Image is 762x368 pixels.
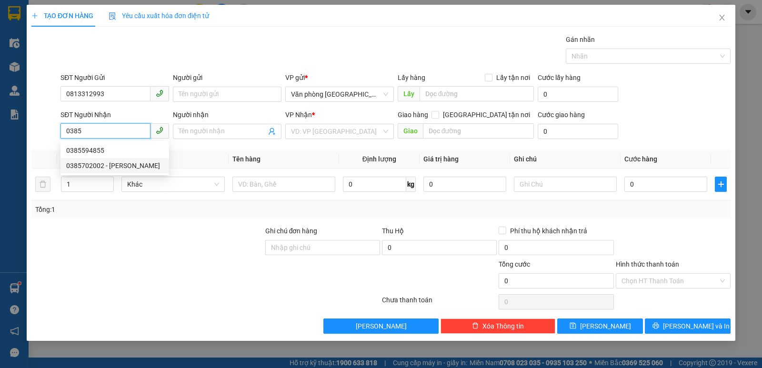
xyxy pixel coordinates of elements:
div: 0385594855 [60,143,169,158]
li: Hotline: 19003086 [53,35,216,47]
span: printer [652,322,659,330]
span: Tổng cước [499,260,530,268]
span: Giá trị hàng [423,155,459,163]
img: icon [109,12,116,20]
span: user-add [268,128,276,135]
span: Yêu cầu xuất hóa đơn điện tử [109,12,209,20]
b: Duy Khang Limousine [77,11,191,23]
div: Người nhận [173,109,281,120]
input: Dọc đường [420,86,534,101]
input: Ghi Chú [514,177,617,192]
span: TẠO ĐƠN HÀNG [31,12,93,20]
input: Cước giao hàng [538,124,618,139]
span: Cước hàng [624,155,657,163]
span: Lấy hàng [398,74,425,81]
span: Giao [398,123,423,139]
button: deleteXóa Thông tin [441,318,555,334]
span: Lấy tận nơi [492,72,534,83]
span: Xóa Thông tin [482,321,524,331]
span: phone [156,90,163,97]
div: VP gửi [285,72,394,83]
span: VP Nhận [285,111,312,119]
button: printer[PERSON_NAME] và In [645,318,731,334]
span: Tên hàng [232,155,261,163]
span: close [718,14,726,21]
h1: NB1310250002 [104,69,165,90]
span: plus [31,12,38,19]
div: SĐT Người Gửi [60,72,169,83]
div: SĐT Người Nhận [60,109,169,120]
span: Giao hàng [398,111,428,119]
input: Dọc đường [423,123,534,139]
button: [PERSON_NAME] [323,318,438,334]
label: Hình thức thanh toán [616,260,679,268]
div: 0385594855 [66,145,163,156]
b: GỬI : Văn phòng [GEOGRAPHIC_DATA] [12,69,99,133]
label: Gán nhãn [566,36,595,43]
label: Cước lấy hàng [538,74,581,81]
span: [PERSON_NAME] [356,321,407,331]
img: logo.jpg [12,12,60,60]
span: Thu Hộ [382,227,404,235]
span: [PERSON_NAME] [580,321,631,331]
span: Định lượng [362,155,396,163]
span: Văn phòng Ninh Bình [291,87,388,101]
span: plus [715,180,726,188]
div: Người gửi [173,72,281,83]
span: phone [156,127,163,134]
span: delete [472,322,479,330]
span: Lấy [398,86,420,101]
button: Close [709,5,735,31]
div: 0385702002 - [PERSON_NAME] [66,160,163,171]
span: save [570,322,576,330]
input: Ghi chú đơn hàng [265,240,380,255]
label: Ghi chú đơn hàng [265,227,318,235]
div: Chưa thanh toán [381,295,498,311]
span: kg [406,177,416,192]
span: Khác [127,177,219,191]
li: Số 2 [PERSON_NAME], [GEOGRAPHIC_DATA] [53,23,216,35]
span: [PERSON_NAME] và In [663,321,730,331]
input: VD: Bàn, Ghế [232,177,335,192]
button: save[PERSON_NAME] [557,318,643,334]
span: Phí thu hộ khách nhận trả [506,226,591,236]
th: Ghi chú [510,150,621,169]
button: delete [35,177,50,192]
b: Gửi khách hàng [90,49,179,61]
div: 0385702002 - quang anh [60,158,169,173]
button: plus [715,177,727,192]
input: Cước lấy hàng [538,87,618,102]
span: [GEOGRAPHIC_DATA] tận nơi [439,109,534,120]
div: Tổng: 1 [35,204,295,215]
label: Cước giao hàng [538,111,585,119]
input: 0 [423,177,506,192]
